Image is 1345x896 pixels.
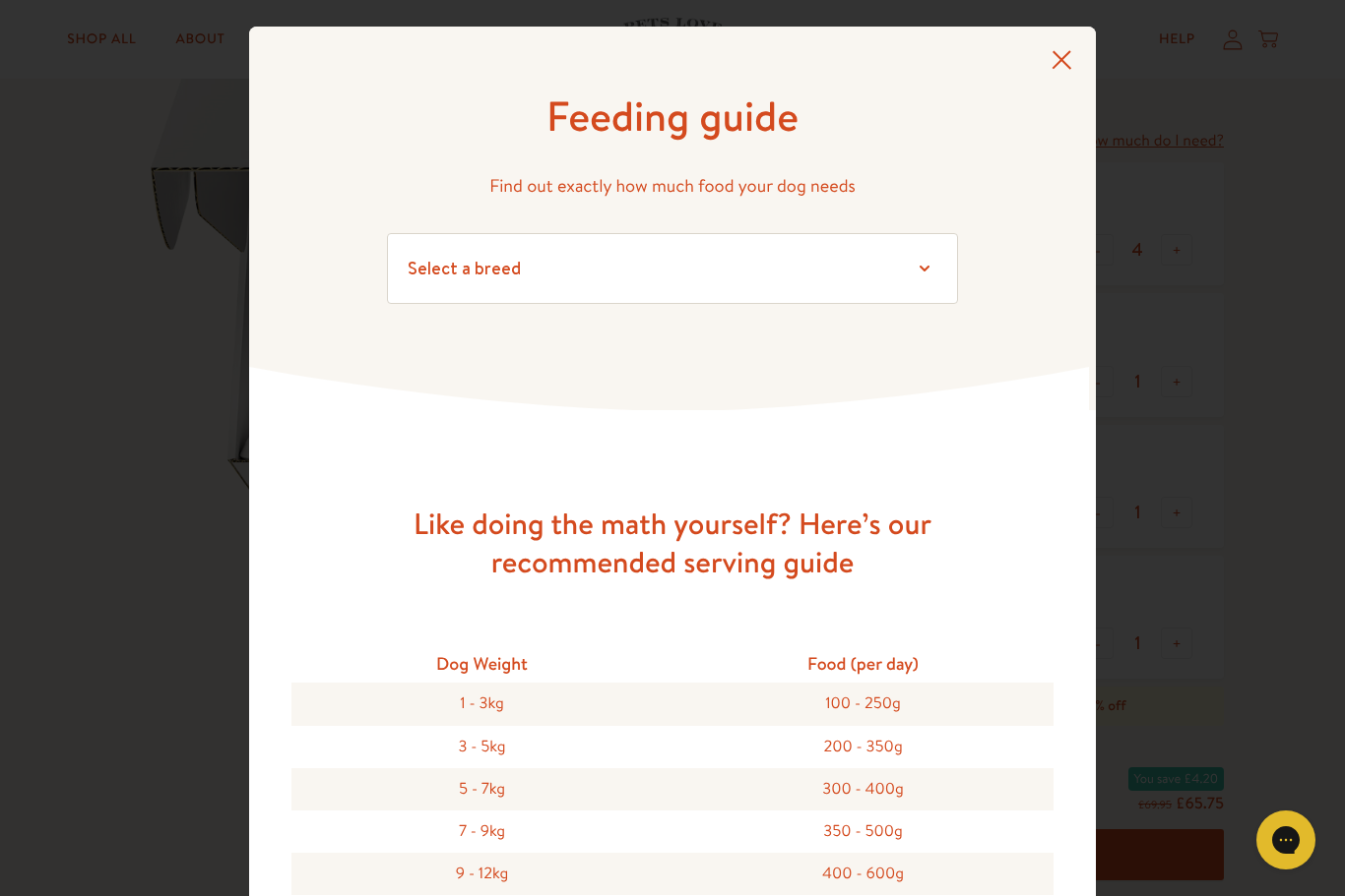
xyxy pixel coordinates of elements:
[387,90,958,144] h1: Feeding guide
[291,644,672,683] div: Dog Weight
[672,683,1054,725] div: 100 - 250g
[291,810,672,853] div: 7 - 9kg
[672,768,1054,810] div: 300 - 400g
[357,505,988,581] h3: Like doing the math yourself? Here’s our recommended serving guide
[387,171,958,202] p: Find out exactly how much food your dog needs
[672,644,1054,683] div: Food (per day)
[672,853,1054,895] div: 400 - 600g
[291,768,672,810] div: 5 - 7kg
[672,810,1054,853] div: 350 - 500g
[291,726,672,768] div: 3 - 5kg
[291,853,672,895] div: 9 - 12kg
[672,726,1054,768] div: 200 - 350g
[291,683,672,725] div: 1 - 3kg
[1247,804,1325,876] iframe: Gorgias live chat messenger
